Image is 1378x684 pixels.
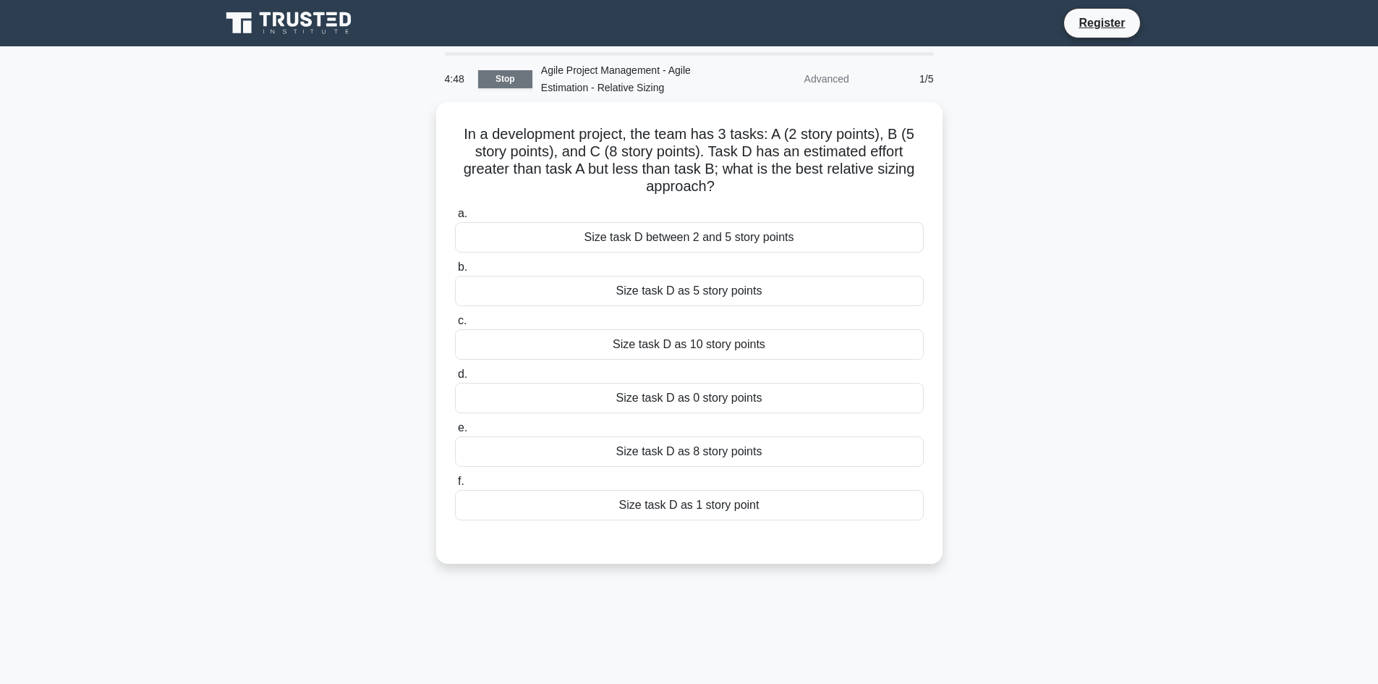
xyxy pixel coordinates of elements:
[455,276,924,306] div: Size task D as 5 story points
[458,314,467,326] span: c.
[455,436,924,467] div: Size task D as 8 story points
[478,70,532,88] a: Stop
[454,125,925,196] h5: In a development project, the team has 3 tasks: A (2 story points), B (5 story points), and C (8 ...
[458,207,467,219] span: a.
[731,64,858,93] div: Advanced
[455,222,924,253] div: Size task D between 2 and 5 story points
[436,64,478,93] div: 4:48
[1070,14,1134,32] a: Register
[455,383,924,413] div: Size task D as 0 story points
[858,64,943,93] div: 1/5
[458,475,464,487] span: f.
[455,490,924,520] div: Size task D as 1 story point
[532,56,731,102] div: Agile Project Management - Agile Estimation - Relative Sizing
[458,368,467,380] span: d.
[455,329,924,360] div: Size task D as 10 story points
[458,421,467,434] span: e.
[458,261,467,273] span: b.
